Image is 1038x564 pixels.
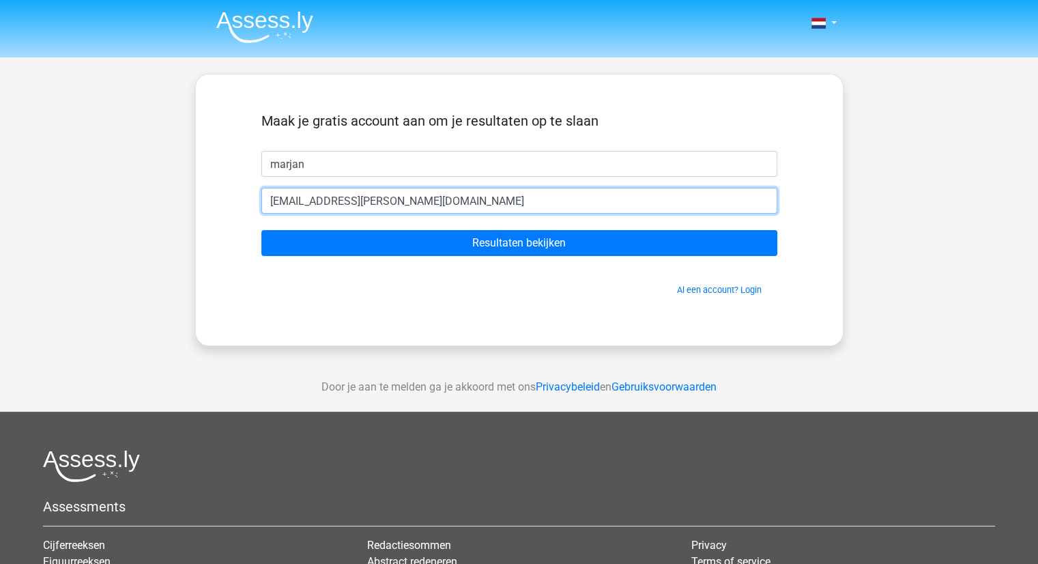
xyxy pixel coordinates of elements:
input: Resultaten bekijken [261,230,777,256]
a: Privacybeleid [536,380,600,393]
input: Voornaam [261,151,777,177]
input: Email [261,188,777,214]
img: Assessly [216,11,313,43]
a: Redactiesommen [367,539,451,552]
h5: Assessments [43,498,995,515]
a: Cijferreeksen [43,539,105,552]
h5: Maak je gratis account aan om je resultaten op te slaan [261,113,777,129]
a: Privacy [691,539,727,552]
a: Gebruiksvoorwaarden [611,380,717,393]
a: Al een account? Login [677,285,762,295]
img: Assessly logo [43,450,140,482]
